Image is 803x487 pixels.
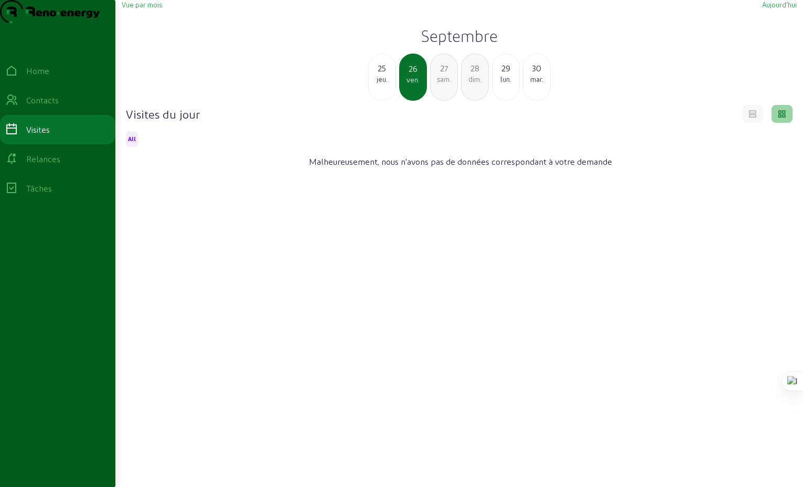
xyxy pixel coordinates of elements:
div: Visites [26,123,50,136]
h4: Visites du jour [126,107,200,121]
div: 29 [492,62,519,75]
div: Contacts [26,94,59,107]
div: 30 [523,62,550,75]
div: Relances [26,153,60,165]
div: 25 [369,62,395,75]
div: Tâches [26,182,52,195]
div: Home [26,65,49,77]
div: lun. [492,75,519,84]
span: All [128,135,136,143]
span: Aujourd'hui [762,1,797,8]
div: 28 [462,62,488,75]
div: mar. [523,75,550,84]
div: 27 [431,62,457,75]
div: 26 [400,62,426,75]
h2: Septembre [122,26,797,45]
div: ven. [400,75,426,84]
span: Malheureusement, nous n'avons pas de données correspondant à votre demande [309,155,612,168]
div: dim. [462,75,488,84]
div: sam. [431,75,457,84]
div: jeu. [369,75,395,84]
span: Vue par mois [122,1,162,8]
